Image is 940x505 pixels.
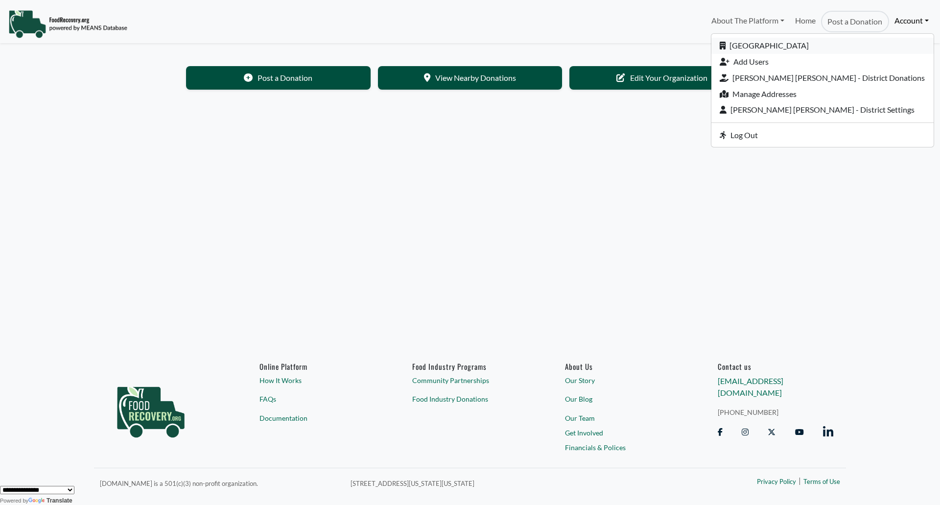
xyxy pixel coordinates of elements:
a: Our Team [565,413,681,423]
h6: Food Industry Programs [412,362,528,371]
a: Translate [28,497,72,504]
a: FAQs [259,394,375,404]
a: [GEOGRAPHIC_DATA] [711,38,934,54]
span: | [799,475,801,486]
a: Account [889,11,934,30]
a: Financials & Polices [565,442,681,452]
a: Privacy Policy [757,477,796,487]
a: Terms of Use [803,477,840,487]
a: Log Out [711,127,934,143]
a: Edit Your Organization [569,66,754,90]
a: About Us [565,362,681,371]
a: Home [790,11,821,32]
a: Our Story [565,375,681,385]
h6: Online Platform [259,362,375,371]
a: Post a Donation [186,66,371,90]
a: Food Industry Donations [412,394,528,404]
a: About The Platform [705,11,789,30]
img: Google Translate [28,498,47,505]
a: Documentation [259,413,375,423]
a: [PHONE_NUMBER] [718,407,833,417]
a: [EMAIL_ADDRESS][DOMAIN_NAME] [718,376,783,397]
a: Our Blog [565,394,681,404]
a: Get Involved [565,428,681,438]
a: [PERSON_NAME] [PERSON_NAME] - District Donations [711,70,934,86]
a: Community Partnerships [412,375,528,385]
a: Post a Donation [821,11,889,32]
h6: Contact us [718,362,833,371]
p: [DOMAIN_NAME] is a 501(c)(3) non-profit organization. [100,477,339,489]
img: food_recovery_green_logo-76242d7a27de7ed26b67be613a865d9c9037ba317089b267e0515145e5e51427.png [107,362,195,455]
p: [STREET_ADDRESS][US_STATE][US_STATE] [351,477,652,489]
a: How It Works [259,375,375,385]
img: NavigationLogo_FoodRecovery-91c16205cd0af1ed486a0f1a7774a6544ea792ac00100771e7dd3ec7c0e58e41.png [8,9,127,39]
a: [PERSON_NAME] [PERSON_NAME] - District Settings [711,102,934,118]
a: Manage Addresses [711,86,934,102]
a: View Nearby Donations [378,66,563,90]
a: Add Users [711,54,934,70]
